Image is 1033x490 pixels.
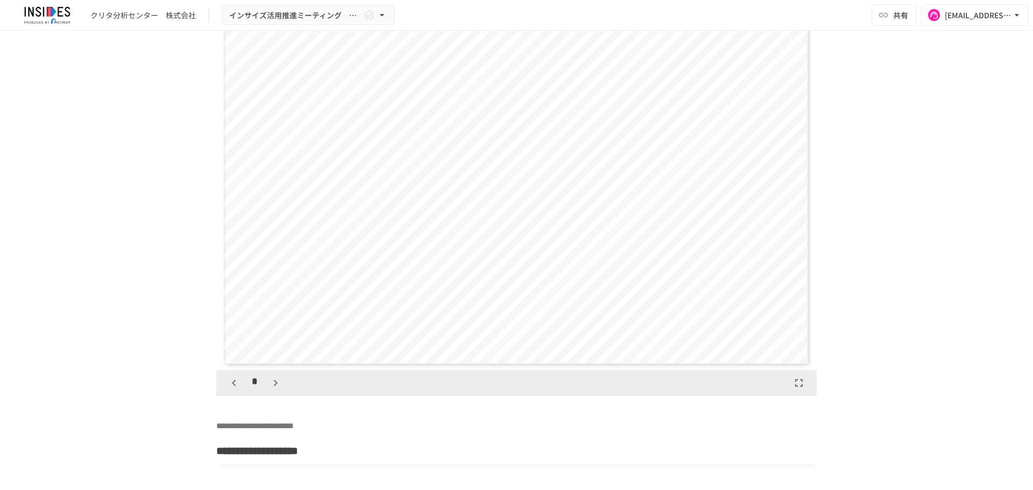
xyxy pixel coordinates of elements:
[229,9,362,22] span: インサイズ活用推進ミーティング ～1回目～
[872,4,917,26] button: 共有
[13,6,82,24] img: JmGSPSkPjKwBq77AtHmwC7bJguQHJlCRQfAXtnx4WuV
[945,9,1011,22] div: [EMAIL_ADDRESS][DOMAIN_NAME]
[90,10,196,21] div: クリタ分析センター 株式会社
[222,5,394,26] button: インサイズ活用推進ミーティング ～1回目～
[921,4,1029,26] button: [EMAIL_ADDRESS][DOMAIN_NAME]
[893,9,908,21] span: 共有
